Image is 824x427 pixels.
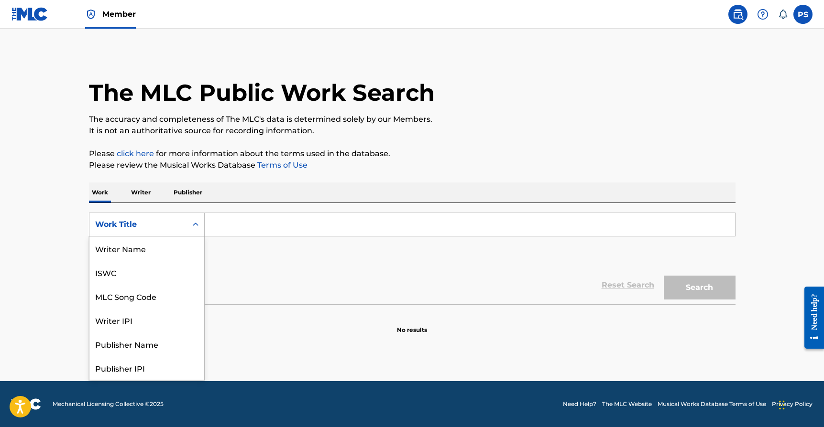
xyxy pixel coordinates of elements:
[89,260,204,284] div: ISWC
[89,332,204,356] div: Publisher Name
[89,160,736,171] p: Please review the Musical Works Database
[102,9,136,20] span: Member
[53,400,164,408] span: Mechanical Licensing Collective © 2025
[95,219,181,230] div: Work Title
[89,356,204,380] div: Publisher IPI
[602,400,652,408] a: The MLC Website
[757,9,769,20] img: help
[89,182,111,203] p: Work
[728,5,747,24] a: Public Search
[797,278,824,357] iframe: Resource Center
[255,160,308,170] a: Terms of Use
[11,7,48,21] img: MLC Logo
[128,182,154,203] p: Writer
[89,78,435,107] h1: The MLC Public Work Search
[397,314,427,334] p: No results
[11,398,41,410] img: logo
[658,400,766,408] a: Musical Works Database Terms of Use
[89,114,736,125] p: The accuracy and completeness of The MLC's data is determined solely by our Members.
[89,236,204,260] div: Writer Name
[117,149,154,158] a: click here
[732,9,744,20] img: search
[89,125,736,137] p: It is not an authoritative source for recording information.
[563,400,596,408] a: Need Help?
[753,5,772,24] div: Help
[779,391,785,419] div: Drag
[793,5,813,24] div: User Menu
[776,381,824,427] iframe: Chat Widget
[778,10,788,19] div: Notifications
[89,213,736,304] form: Search Form
[85,9,97,20] img: Top Rightsholder
[772,400,813,408] a: Privacy Policy
[171,182,205,203] p: Publisher
[89,284,204,308] div: MLC Song Code
[89,148,736,160] p: Please for more information about the terms used in the database.
[89,308,204,332] div: Writer IPI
